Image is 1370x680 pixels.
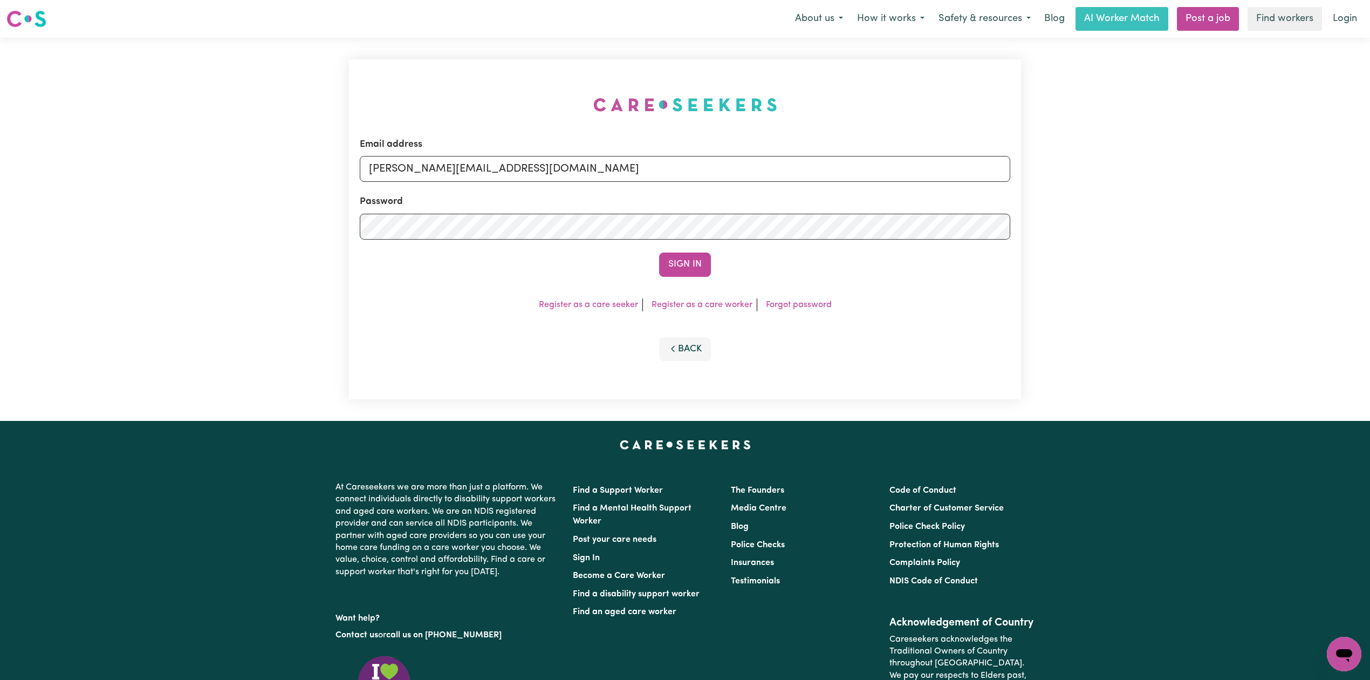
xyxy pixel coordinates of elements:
a: AI Worker Match [1076,7,1168,31]
a: Forgot password [766,301,832,309]
a: Insurances [731,559,774,567]
a: Media Centre [731,504,786,513]
a: Find a disability support worker [573,590,700,599]
a: The Founders [731,486,784,495]
a: Register as a care worker [652,301,752,309]
button: About us [788,8,850,30]
a: Careseekers home page [620,440,751,449]
a: Blog [1038,7,1071,31]
a: Find a Mental Health Support Worker [573,504,691,526]
p: Want help? [335,608,560,624]
a: Complaints Policy [889,559,960,567]
button: Safety & resources [931,8,1038,30]
a: Code of Conduct [889,486,956,495]
a: Register as a care seeker [539,301,638,309]
input: Email address [360,156,1010,182]
a: call us on [PHONE_NUMBER] [386,631,502,640]
a: NDIS Code of Conduct [889,577,978,586]
iframe: Button to launch messaging window [1327,637,1361,671]
a: Protection of Human Rights [889,541,999,549]
a: Become a Care Worker [573,572,665,580]
a: Blog [731,522,749,531]
a: Testimonials [731,577,780,586]
a: Find a Support Worker [573,486,663,495]
button: Back [659,337,711,361]
label: Password [360,195,403,209]
p: or [335,625,560,645]
a: Login [1326,7,1364,31]
label: Email address [360,138,422,152]
a: Post a job [1177,7,1239,31]
button: Sign In [659,253,711,276]
button: How it works [850,8,931,30]
a: Careseekers logo [6,6,46,31]
a: Sign In [573,554,600,562]
a: Post your care needs [573,535,656,544]
a: Contact us [335,631,378,640]
a: Find an aged care worker [573,608,676,616]
a: Find workers [1248,7,1322,31]
img: Careseekers logo [6,9,46,29]
p: At Careseekers we are more than just a platform. We connect individuals directly to disability su... [335,477,560,582]
h2: Acknowledgement of Country [889,616,1035,629]
a: Police Check Policy [889,522,965,531]
a: Police Checks [731,541,785,549]
a: Charter of Customer Service [889,504,1004,513]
